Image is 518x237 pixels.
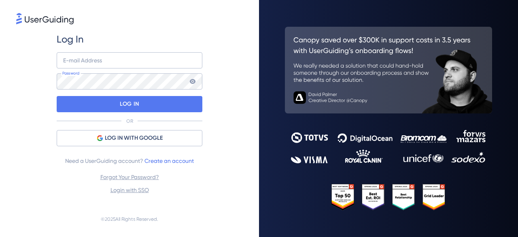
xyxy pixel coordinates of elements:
[126,118,133,124] p: OR
[105,133,163,143] span: LOG IN WITH GOOGLE
[57,33,84,46] span: Log In
[291,130,486,163] img: 9302ce2ac39453076f5bc0f2f2ca889b.svg
[144,158,194,164] a: Create an account
[57,52,202,68] input: example@company.com
[16,13,74,24] img: 8faab4ba6bc7696a72372aa768b0286c.svg
[110,187,149,193] a: Login with SSO
[120,98,139,111] p: LOG IN
[331,184,446,210] img: 25303e33045975176eb484905ab012ff.svg
[101,214,158,224] span: © 2025 All Rights Reserved.
[100,174,159,180] a: Forgot Your Password?
[285,27,492,113] img: 26c0aa7c25a843aed4baddd2b5e0fa68.svg
[65,156,194,166] span: Need a UserGuiding account?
